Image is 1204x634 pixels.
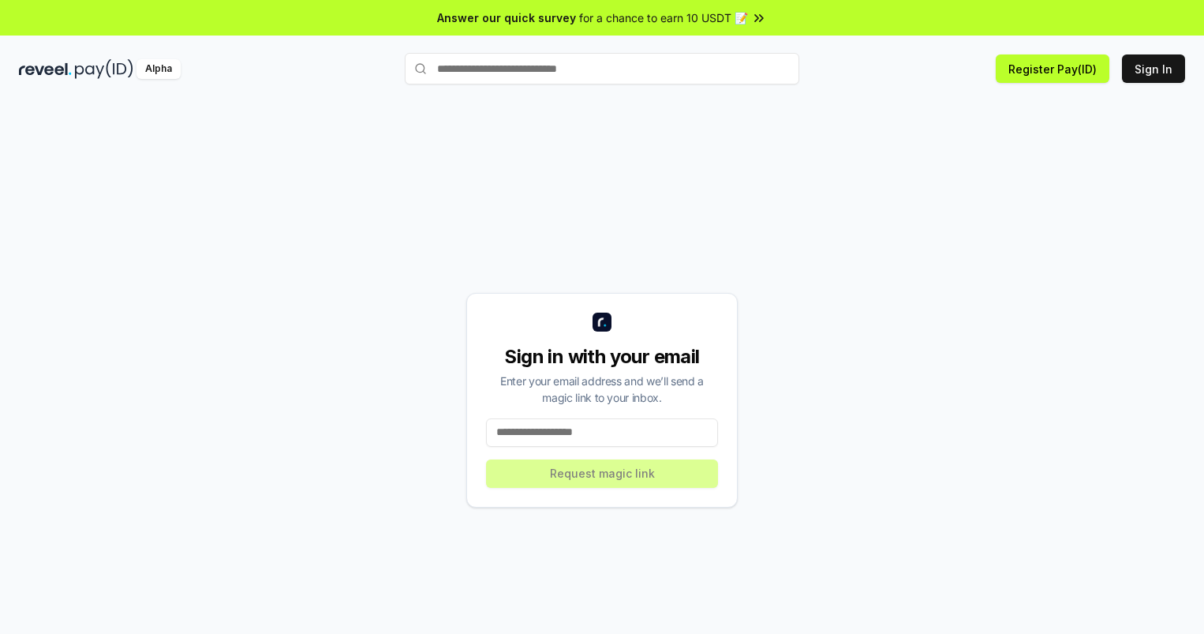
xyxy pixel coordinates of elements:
button: Sign In [1122,54,1185,83]
span: for a chance to earn 10 USDT 📝 [579,9,748,26]
img: reveel_dark [19,59,72,79]
div: Enter your email address and we’ll send a magic link to your inbox. [486,373,718,406]
img: logo_small [593,313,611,332]
div: Sign in with your email [486,344,718,370]
button: Register Pay(ID) [996,54,1109,83]
span: Answer our quick survey [437,9,576,26]
div: Alpha [136,59,181,79]
img: pay_id [75,59,133,79]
